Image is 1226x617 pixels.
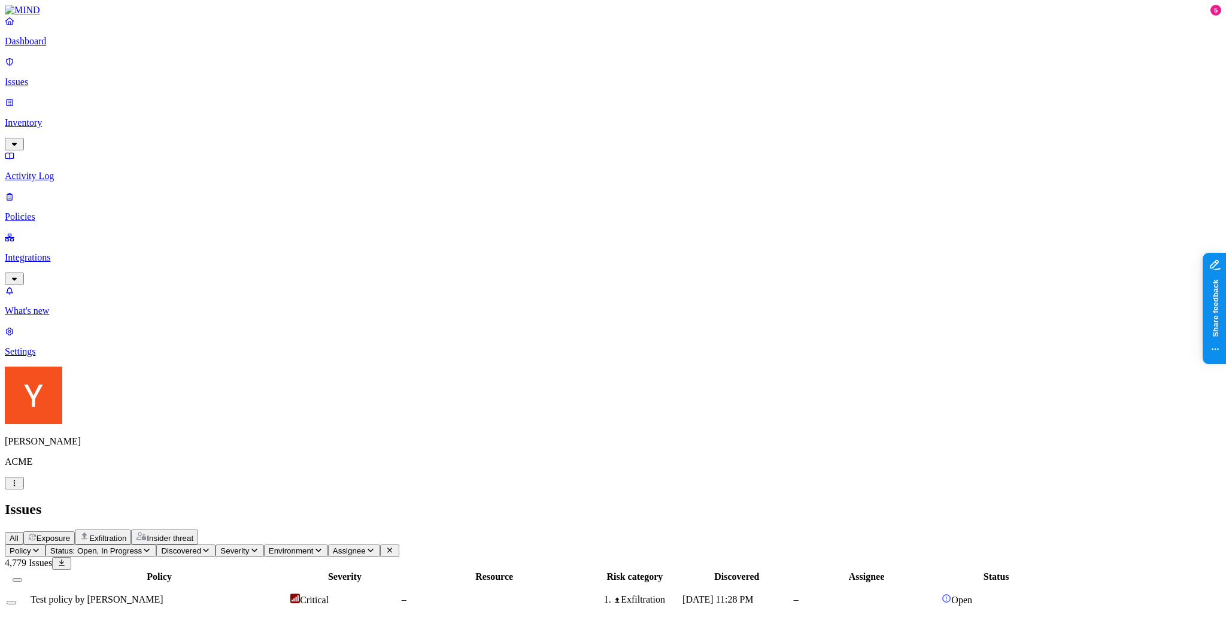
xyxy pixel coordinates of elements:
[5,285,1221,316] a: What's new
[37,534,70,543] span: Exposure
[5,306,1221,316] p: What's new
[794,571,940,582] div: Assignee
[614,594,680,605] div: Exfiltration
[10,546,31,555] span: Policy
[5,232,1221,283] a: Integrations
[5,36,1221,47] p: Dashboard
[5,501,1221,518] h2: Issues
[290,571,399,582] div: Severity
[5,5,1221,16] a: MIND
[333,546,366,555] span: Assignee
[31,594,163,604] span: Test policy by [PERSON_NAME]
[89,534,126,543] span: Exfiltration
[31,571,288,582] div: Policy
[13,578,22,582] button: Select all
[1210,5,1221,16] div: 5
[5,367,62,424] img: Yoav Shaked
[5,77,1221,87] p: Issues
[942,594,951,603] img: status-open
[5,191,1221,222] a: Policies
[5,56,1221,87] a: Issues
[50,546,142,555] span: Status: Open, In Progress
[682,594,754,604] span: [DATE] 11:28 PM
[269,546,314,555] span: Environment
[5,456,1221,467] p: ACME
[951,595,972,605] span: Open
[10,534,19,543] span: All
[5,117,1221,128] p: Inventory
[5,326,1221,357] a: Settings
[5,252,1221,263] p: Integrations
[5,558,52,568] span: 4,779 Issues
[220,546,249,555] span: Severity
[794,594,799,604] span: –
[942,571,1051,582] div: Status
[147,534,193,543] span: Insider threat
[402,594,406,604] span: –
[161,546,201,555] span: Discovered
[5,436,1221,447] p: [PERSON_NAME]
[5,346,1221,357] p: Settings
[5,150,1221,182] a: Activity Log
[5,97,1221,149] a: Inventory
[5,171,1221,182] p: Activity Log
[5,16,1221,47] a: Dashboard
[300,595,329,605] span: Critical
[5,5,40,16] img: MIND
[590,571,680,582] div: Risk category
[7,601,16,604] button: Select row
[290,594,300,603] img: severity-critical
[402,571,587,582] div: Resource
[5,211,1221,222] p: Policies
[682,571,791,582] div: Discovered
